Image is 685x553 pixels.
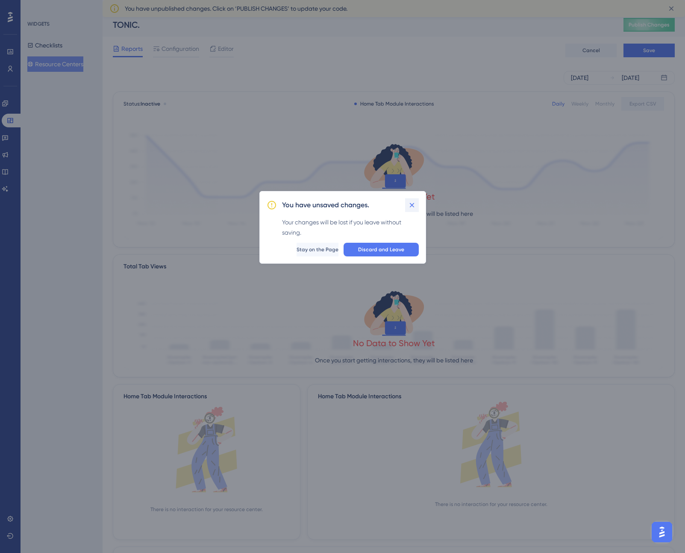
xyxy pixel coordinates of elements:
iframe: UserGuiding AI Assistant Launcher [649,519,675,545]
span: Stay on the Page [297,246,338,253]
div: Your changes will be lost if you leave without saving. [282,217,419,238]
h2: You have unsaved changes. [282,200,369,210]
span: Discard and Leave [358,246,404,253]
